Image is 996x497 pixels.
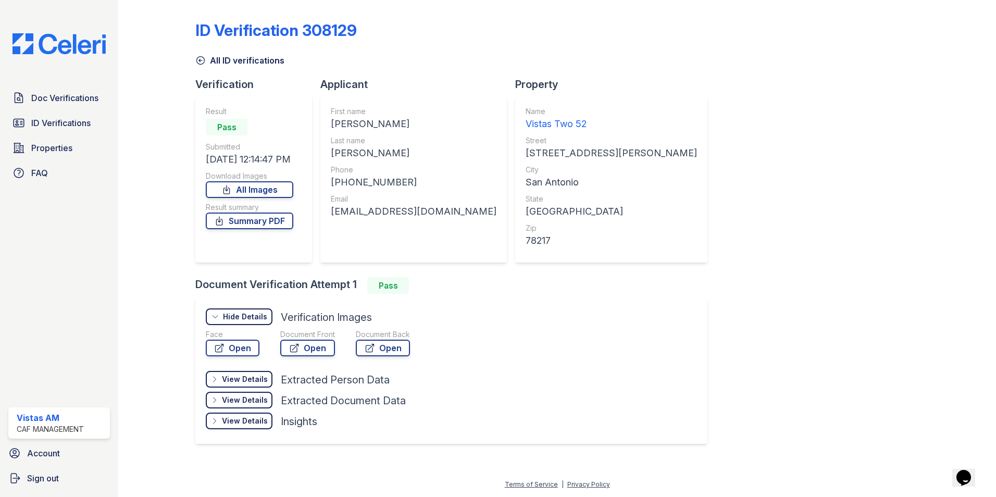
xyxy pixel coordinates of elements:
div: [STREET_ADDRESS][PERSON_NAME] [526,146,697,160]
div: [EMAIL_ADDRESS][DOMAIN_NAME] [331,204,496,219]
div: [PERSON_NAME] [331,146,496,160]
div: Download Images [206,171,293,181]
div: Name [526,106,697,117]
span: Doc Verifications [31,92,98,104]
div: Applicant [320,77,515,92]
div: Zip [526,223,697,233]
a: Account [4,443,114,464]
img: CE_Logo_Blue-a8612792a0a2168367f1c8372b55b34899dd931a85d93a1a3d3e32e68fde9ad4.png [4,33,114,54]
div: Street [526,135,697,146]
a: Doc Verifications [8,88,110,108]
div: [PHONE_NUMBER] [331,175,496,190]
iframe: chat widget [952,455,986,487]
div: Document Verification Attempt 1 [195,277,716,294]
div: View Details [222,416,268,426]
div: Vistas AM [17,412,84,424]
div: Pass [206,119,247,135]
a: ID Verifications [8,113,110,133]
a: All ID verifications [195,54,284,67]
div: State [526,194,697,204]
div: City [526,165,697,175]
a: Open [280,340,335,356]
a: Open [206,340,259,356]
div: Verification [195,77,320,92]
span: Account [27,447,60,459]
div: ID Verification 308129 [195,21,357,40]
div: First name [331,106,496,117]
div: | [562,480,564,488]
span: FAQ [31,167,48,179]
div: Phone [331,165,496,175]
div: Face [206,329,259,340]
div: Document Front [280,329,335,340]
div: 78217 [526,233,697,248]
div: Extracted Person Data [281,372,390,387]
div: San Antonio [526,175,697,190]
div: Insights [281,414,317,429]
a: FAQ [8,163,110,183]
div: Hide Details [223,312,267,322]
a: Sign out [4,468,114,489]
div: CAF Management [17,424,84,434]
div: [PERSON_NAME] [331,117,496,131]
a: Name Vistas Two 52 [526,106,697,131]
a: Terms of Service [505,480,558,488]
span: Sign out [27,472,59,484]
a: All Images [206,181,293,198]
div: Pass [367,277,409,294]
div: Extracted Document Data [281,393,406,408]
div: [DATE] 12:14:47 PM [206,152,293,167]
div: [GEOGRAPHIC_DATA] [526,204,697,219]
div: Result [206,106,293,117]
a: Properties [8,138,110,158]
span: Properties [31,142,72,154]
a: Privacy Policy [567,480,610,488]
div: View Details [222,374,268,384]
span: ID Verifications [31,117,91,129]
a: Summary PDF [206,213,293,229]
div: Document Back [356,329,410,340]
div: View Details [222,395,268,405]
div: Result summary [206,202,293,213]
div: Email [331,194,496,204]
div: Submitted [206,142,293,152]
div: Last name [331,135,496,146]
div: Property [515,77,716,92]
a: Open [356,340,410,356]
div: Verification Images [281,310,372,325]
div: Vistas Two 52 [526,117,697,131]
